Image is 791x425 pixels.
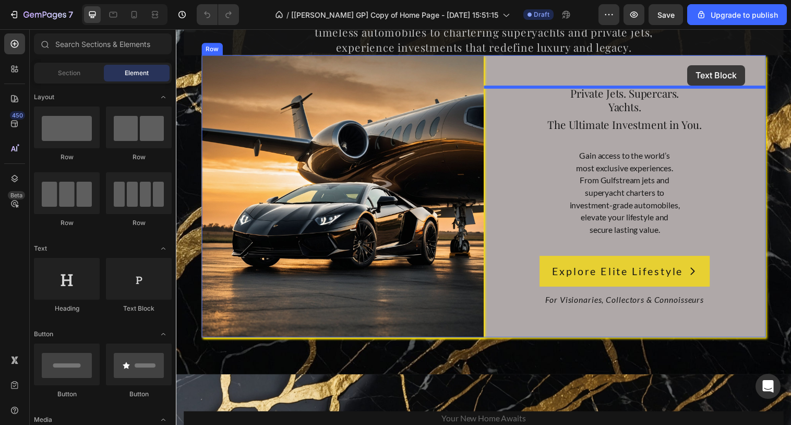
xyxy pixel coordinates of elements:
div: Heading [34,304,100,313]
div: Text Block [106,304,172,313]
div: Row [34,218,100,228]
iframe: Design area [176,29,791,425]
button: Save [649,4,683,25]
span: Save [657,10,675,19]
input: Search Sections & Elements [34,33,172,54]
div: Row [34,152,100,162]
div: Row [106,218,172,228]
span: Media [34,415,52,424]
span: / [286,9,289,20]
button: 7 [4,4,78,25]
div: Button [34,389,100,399]
div: Undo/Redo [197,4,239,25]
span: Layout [34,92,54,102]
span: Toggle open [155,240,172,257]
div: 450 [10,111,25,120]
span: Text [34,244,47,253]
span: Element [125,68,149,78]
div: Open Intercom Messenger [756,374,781,399]
div: Upgrade to publish [696,9,778,20]
span: Draft [534,10,549,19]
div: Button [106,389,172,399]
span: Toggle open [155,326,172,343]
span: [[PERSON_NAME] GP] Copy of Home Page - [DATE] 15:51:15 [291,9,498,20]
div: Row [106,152,172,162]
span: Button [34,329,53,339]
span: Section [58,68,80,78]
div: Beta [8,191,25,199]
span: Toggle open [155,89,172,105]
button: Upgrade to publish [687,4,787,25]
p: 7 [68,8,73,21]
